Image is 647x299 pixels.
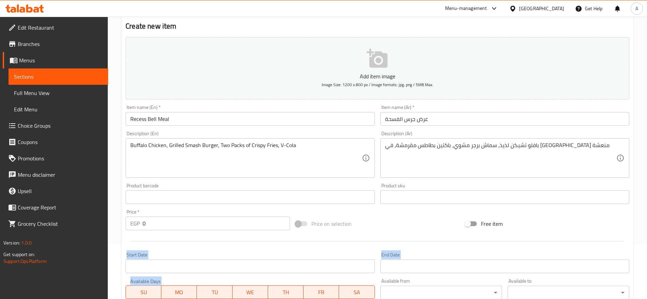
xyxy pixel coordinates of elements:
[126,37,629,99] button: Add item imageImage Size: 1200 x 800 px / Image formats: jpg, png / 5MB Max.
[18,122,103,130] span: Choice Groups
[3,117,108,134] a: Choice Groups
[18,171,103,179] span: Menu disclaimer
[161,285,197,299] button: MO
[322,81,433,89] span: Image Size: 1200 x 800 px / Image formats: jpg, png / 5MB Max.
[126,285,161,299] button: SU
[18,187,103,195] span: Upsell
[126,190,374,204] input: Please enter product barcode
[197,285,232,299] button: TU
[635,5,638,12] span: A
[445,4,487,13] div: Menu-management
[3,238,20,247] span: Version:
[380,190,629,204] input: Please enter product sku
[129,287,159,297] span: SU
[18,203,103,211] span: Coverage Report
[268,285,304,299] button: TH
[18,40,103,48] span: Branches
[14,105,103,113] span: Edit Menu
[200,287,230,297] span: TU
[18,23,103,32] span: Edit Restaurant
[3,216,108,232] a: Grocery Checklist
[3,257,47,266] a: Support.OpsPlatform
[19,56,103,64] span: Menus
[9,68,108,85] a: Sections
[235,287,265,297] span: WE
[14,73,103,81] span: Sections
[3,36,108,52] a: Branches
[164,287,194,297] span: MO
[3,52,108,68] a: Menus
[311,220,352,228] span: Price on selection
[3,167,108,183] a: Menu disclaimer
[3,134,108,150] a: Coupons
[3,150,108,167] a: Promotions
[18,220,103,228] span: Grocery Checklist
[130,142,362,174] textarea: Buffalo Chicken, Grilled Smash Burger, Two Packs of Crispy Fries, V-Cola
[136,72,619,80] p: Add item image
[126,112,374,126] input: Enter name En
[342,287,372,297] span: SA
[9,85,108,101] a: Full Menu View
[481,220,503,228] span: Free item
[380,112,629,126] input: Enter name Ar
[21,238,32,247] span: 1.0.0
[271,287,301,297] span: TH
[339,285,374,299] button: SA
[130,219,140,227] p: EGP
[519,5,564,12] div: [GEOGRAPHIC_DATA]
[3,19,108,36] a: Edit Restaurant
[126,21,629,31] h2: Create new item
[14,89,103,97] span: Full Menu View
[3,183,108,199] a: Upsell
[9,101,108,117] a: Edit Menu
[18,138,103,146] span: Coupons
[233,285,268,299] button: WE
[3,199,108,216] a: Coverage Report
[306,287,336,297] span: FR
[18,154,103,162] span: Promotions
[143,217,290,230] input: Please enter price
[385,142,616,174] textarea: بافلو تشيكن لذيذ، سماش برجر مشوي، باكتين بطاطس مقرمشة، في [GEOGRAPHIC_DATA] منعشة
[304,285,339,299] button: FR
[3,250,35,259] span: Get support on:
